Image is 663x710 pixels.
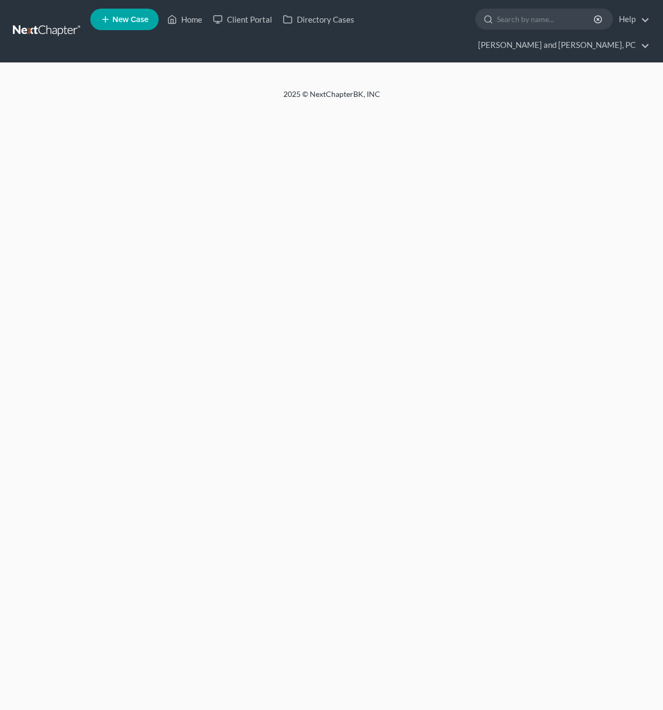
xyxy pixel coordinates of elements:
a: Help [614,10,650,29]
span: New Case [112,16,148,24]
a: Directory Cases [277,10,360,29]
a: Home [162,10,208,29]
div: 2025 © NextChapterBK, INC [25,89,638,108]
a: Client Portal [208,10,277,29]
input: Search by name... [497,9,595,29]
a: [PERSON_NAME] and [PERSON_NAME], PC [473,36,650,55]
